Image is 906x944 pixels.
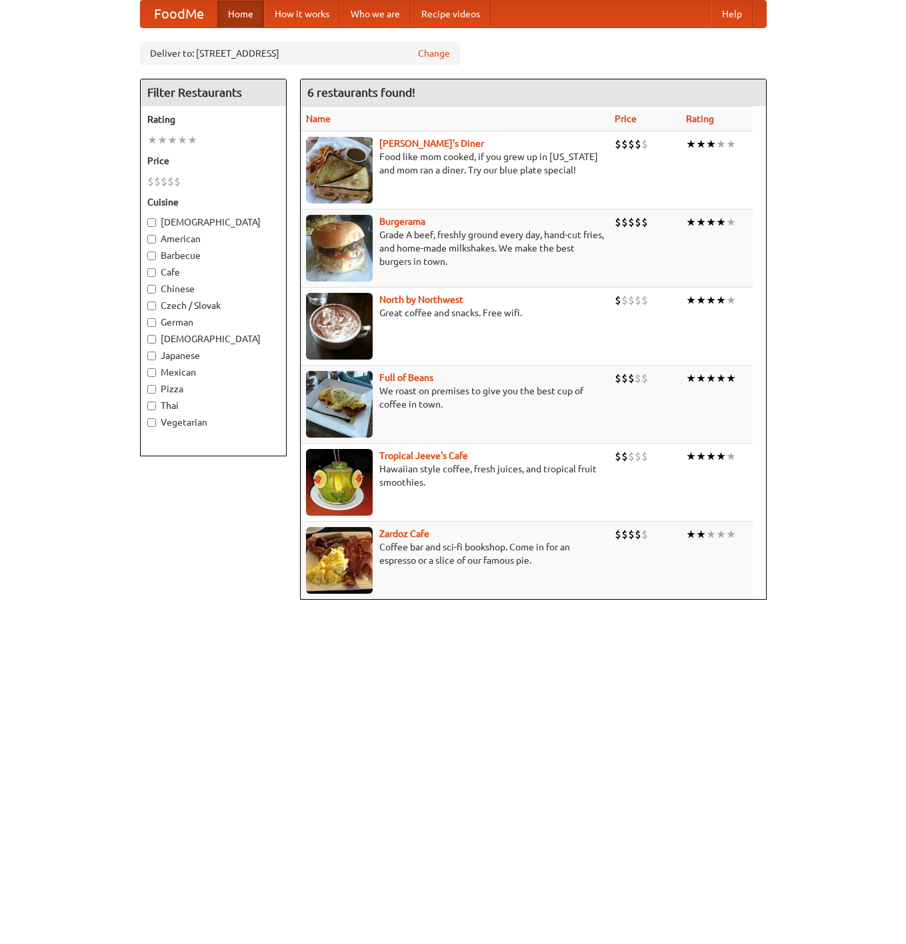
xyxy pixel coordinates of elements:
[174,174,181,189] li: $
[147,299,279,312] label: Czech / Slovak
[621,293,628,308] li: $
[686,449,696,464] li: ★
[726,293,736,308] li: ★
[696,371,706,386] li: ★
[615,371,621,386] li: $
[686,113,714,124] a: Rating
[706,293,716,308] li: ★
[615,215,621,229] li: $
[306,540,604,567] p: Coffee bar and sci-fi bookshop. Come in for an espresso or a slice of our famous pie.
[696,293,706,308] li: ★
[379,216,425,227] b: Burgerama
[686,293,696,308] li: ★
[726,527,736,542] li: ★
[306,384,604,411] p: We roast on premises to give you the best cup of coffee in town.
[628,527,635,542] li: $
[716,137,726,151] li: ★
[147,174,154,189] li: $
[615,449,621,464] li: $
[615,137,621,151] li: $
[147,368,156,377] input: Mexican
[418,47,450,60] a: Change
[154,174,161,189] li: $
[621,527,628,542] li: $
[716,215,726,229] li: ★
[147,416,279,429] label: Vegetarian
[379,372,433,383] a: Full of Beans
[615,113,637,124] a: Price
[635,371,641,386] li: $
[621,137,628,151] li: $
[147,232,279,246] label: American
[306,449,373,516] img: jeeves.jpg
[140,41,460,65] div: Deliver to: [STREET_ADDRESS]
[628,449,635,464] li: $
[306,293,373,360] img: north.jpg
[167,174,174,189] li: $
[147,335,156,344] input: [DEMOGRAPHIC_DATA]
[379,528,429,539] a: Zardoz Cafe
[379,294,463,305] b: North by Northwest
[147,154,279,167] h5: Price
[147,218,156,227] input: [DEMOGRAPHIC_DATA]
[628,137,635,151] li: $
[379,138,484,149] a: [PERSON_NAME]'s Diner
[726,137,736,151] li: ★
[340,1,411,27] a: Who we are
[621,449,628,464] li: $
[147,113,279,126] h5: Rating
[706,215,716,229] li: ★
[641,527,648,542] li: $
[167,133,177,147] li: ★
[147,195,279,209] h5: Cuisine
[628,215,635,229] li: $
[716,449,726,464] li: ★
[726,371,736,386] li: ★
[147,399,279,412] label: Thai
[147,382,279,396] label: Pizza
[706,449,716,464] li: ★
[726,449,736,464] li: ★
[635,527,641,542] li: $
[157,133,167,147] li: ★
[147,285,156,294] input: Chinese
[306,371,373,438] img: beans.jpg
[141,79,286,106] h4: Filter Restaurants
[147,282,279,296] label: Chinese
[379,450,468,461] b: Tropical Jeeve's Cafe
[635,293,641,308] li: $
[217,1,264,27] a: Home
[147,268,156,277] input: Cafe
[147,252,156,260] input: Barbecue
[147,332,279,346] label: [DEMOGRAPHIC_DATA]
[706,371,716,386] li: ★
[411,1,491,27] a: Recipe videos
[264,1,340,27] a: How it works
[147,302,156,310] input: Czech / Slovak
[628,293,635,308] li: $
[716,293,726,308] li: ★
[615,527,621,542] li: $
[696,215,706,229] li: ★
[147,366,279,379] label: Mexican
[716,527,726,542] li: ★
[147,349,279,362] label: Japanese
[641,137,648,151] li: $
[147,133,157,147] li: ★
[635,449,641,464] li: $
[306,150,604,177] p: Food like mom cooked, if you grew up in [US_STATE] and mom ran a diner. Try our blue plate special!
[147,352,156,360] input: Japanese
[306,527,373,594] img: zardoz.jpg
[147,402,156,410] input: Thai
[177,133,187,147] li: ★
[628,371,635,386] li: $
[621,215,628,229] li: $
[686,137,696,151] li: ★
[187,133,197,147] li: ★
[147,266,279,279] label: Cafe
[641,293,648,308] li: $
[696,527,706,542] li: ★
